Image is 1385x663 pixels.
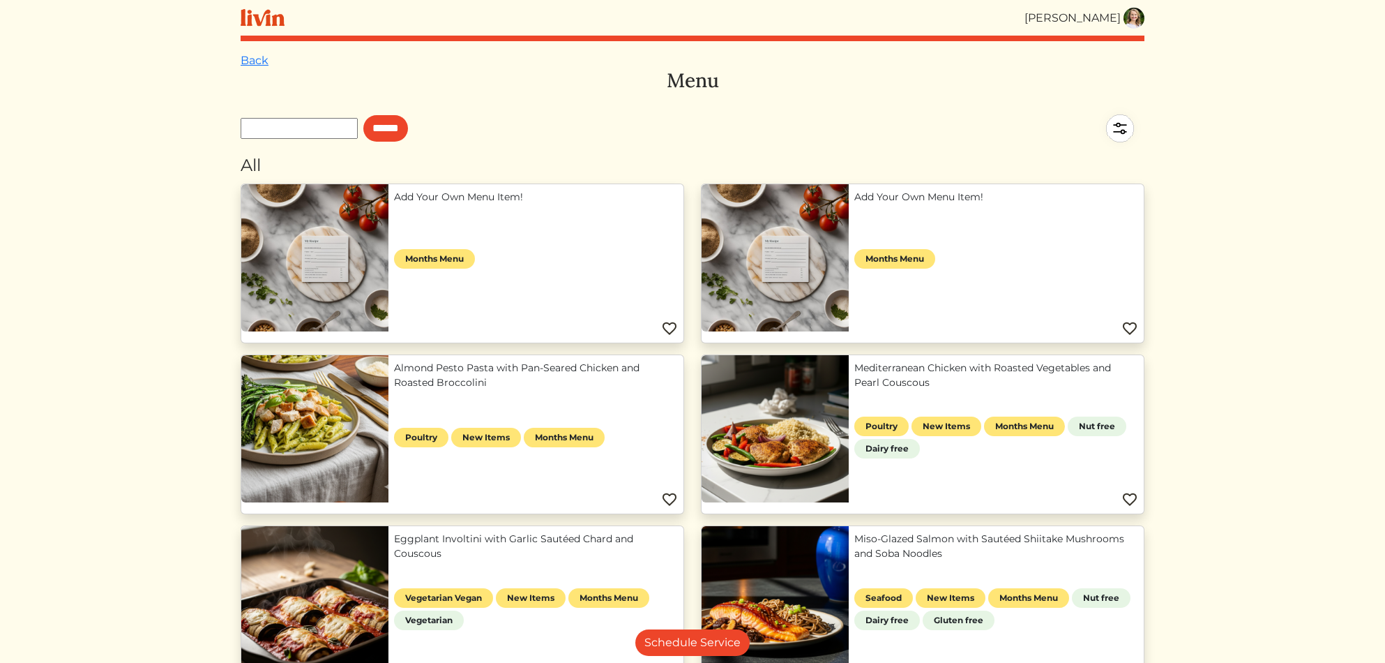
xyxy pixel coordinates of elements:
[1121,320,1138,337] img: Favorite menu item
[854,190,1138,204] a: Add Your Own Menu Item!
[854,361,1138,390] a: Mediterranean Chicken with Roasted Vegetables and Pearl Couscous
[1123,8,1144,29] img: a889eb8ac75f3e9ca091f00328ba8a1d
[1024,10,1121,27] div: [PERSON_NAME]
[394,190,678,204] a: Add Your Own Menu Item!
[661,320,678,337] img: Favorite menu item
[394,361,678,390] a: Almond Pesto Pasta with Pan-Seared Chicken and Roasted Broccolini
[1096,104,1144,153] img: filter-5a7d962c2457a2d01fc3f3b070ac7679cf81506dd4bc827d76cf1eb68fb85cd7.svg
[661,491,678,508] img: Favorite menu item
[241,153,1144,178] div: All
[241,54,268,67] a: Back
[854,532,1138,561] a: Miso-Glazed Salmon with Sautéed Shiitake Mushrooms and Soba Noodles
[635,630,750,656] a: Schedule Service
[394,532,678,561] a: Eggplant Involtini with Garlic Sautéed Chard and Couscous
[241,69,1144,93] h3: Menu
[241,9,285,27] img: livin-logo-a0d97d1a881af30f6274990eb6222085a2533c92bbd1e4f22c21b4f0d0e3210c.svg
[1121,491,1138,508] img: Favorite menu item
